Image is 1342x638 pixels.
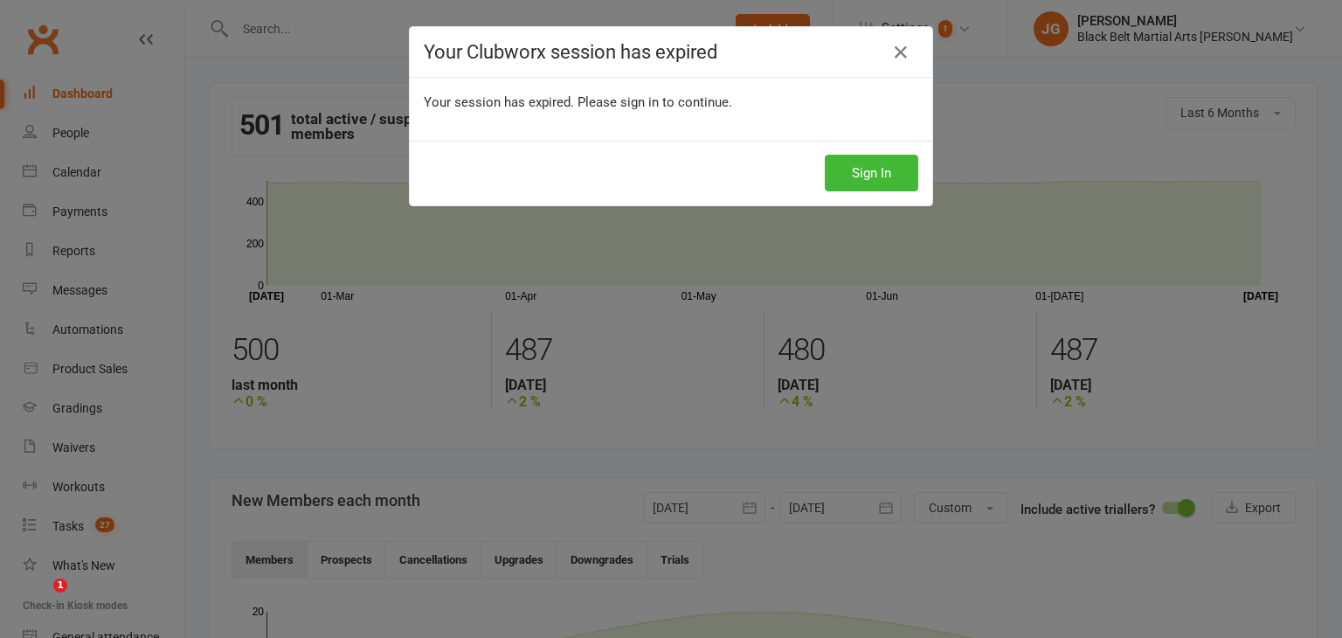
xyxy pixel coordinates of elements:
[887,38,915,66] a: Close
[825,155,918,191] button: Sign In
[53,579,67,593] span: 1
[424,41,918,63] h4: Your Clubworx session has expired
[424,94,732,110] span: Your session has expired. Please sign in to continue.
[17,579,59,621] iframe: Intercom live chat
